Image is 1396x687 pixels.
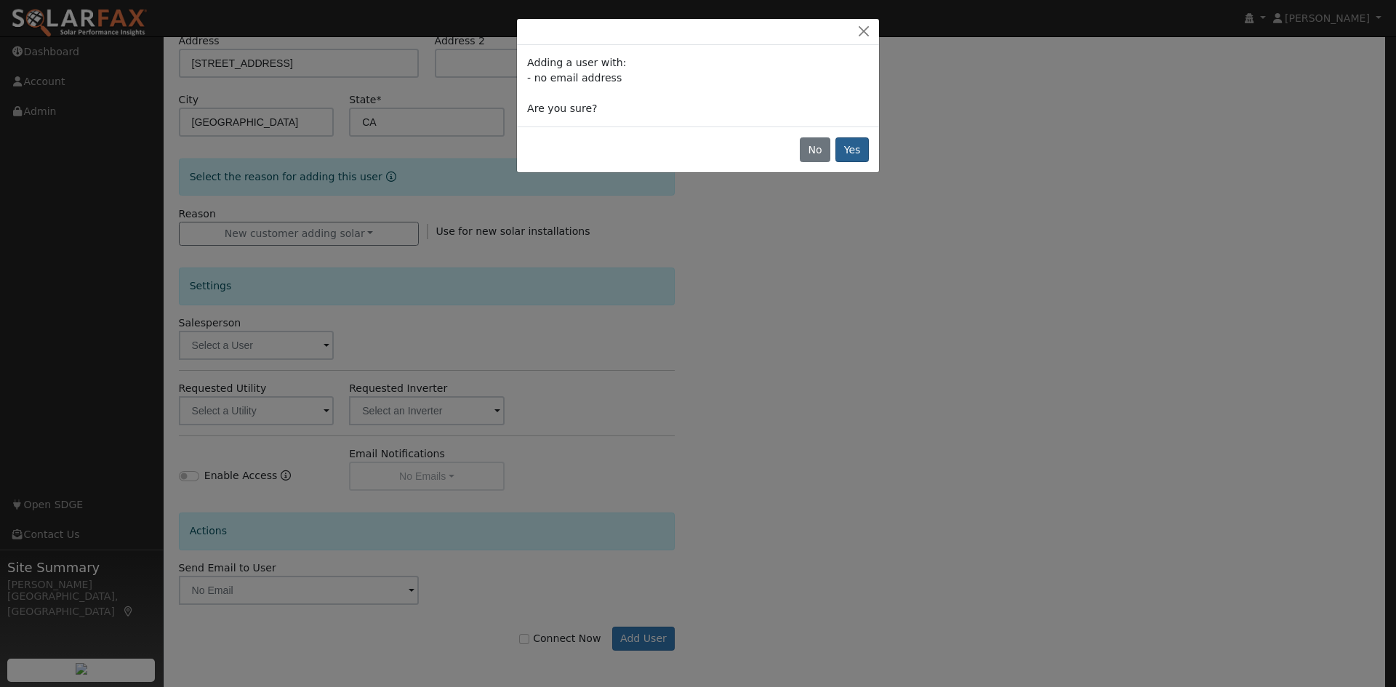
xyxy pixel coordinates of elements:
[527,103,597,114] span: Are you sure?
[800,137,830,162] button: No
[527,57,626,68] span: Adding a user with:
[527,72,622,84] span: - no email address
[854,24,874,39] button: Close
[835,137,869,162] button: Yes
